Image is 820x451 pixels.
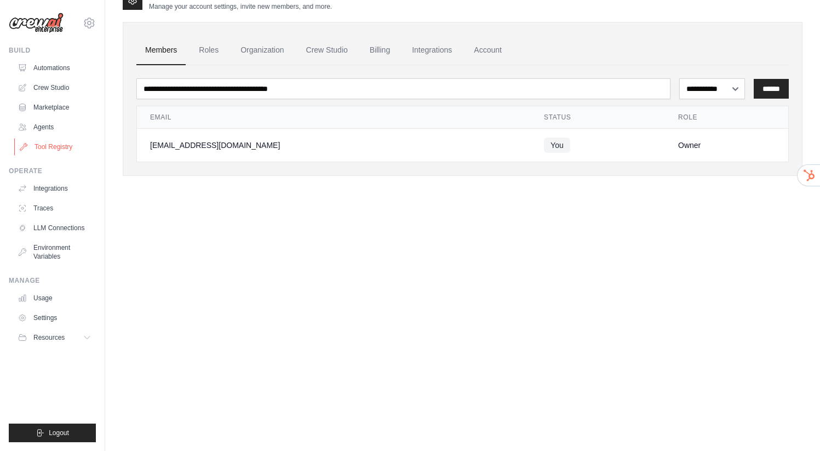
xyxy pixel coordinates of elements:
span: Resources [33,333,65,342]
button: Resources [13,329,96,346]
a: Environment Variables [13,239,96,265]
th: Status [531,106,665,129]
div: Operate [9,167,96,175]
a: Billing [361,36,399,65]
a: Account [465,36,511,65]
span: Logout [49,429,69,437]
a: Agents [13,118,96,136]
img: Logo [9,13,64,33]
p: Manage your account settings, invite new members, and more. [149,2,332,11]
a: Usage [13,289,96,307]
a: Settings [13,309,96,327]
a: Traces [13,199,96,217]
th: Role [665,106,788,129]
div: Build [9,46,96,55]
a: Integrations [403,36,461,65]
a: Members [136,36,186,65]
a: Integrations [13,180,96,197]
div: [EMAIL_ADDRESS][DOMAIN_NAME] [150,140,518,151]
a: Automations [13,59,96,77]
div: Manage [9,276,96,285]
a: Marketplace [13,99,96,116]
a: LLM Connections [13,219,96,237]
div: Owner [678,140,775,151]
a: Crew Studio [297,36,357,65]
a: Roles [190,36,227,65]
a: Organization [232,36,293,65]
a: Crew Studio [13,79,96,96]
th: Email [137,106,531,129]
a: Tool Registry [14,138,97,156]
span: You [544,138,570,153]
button: Logout [9,424,96,442]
